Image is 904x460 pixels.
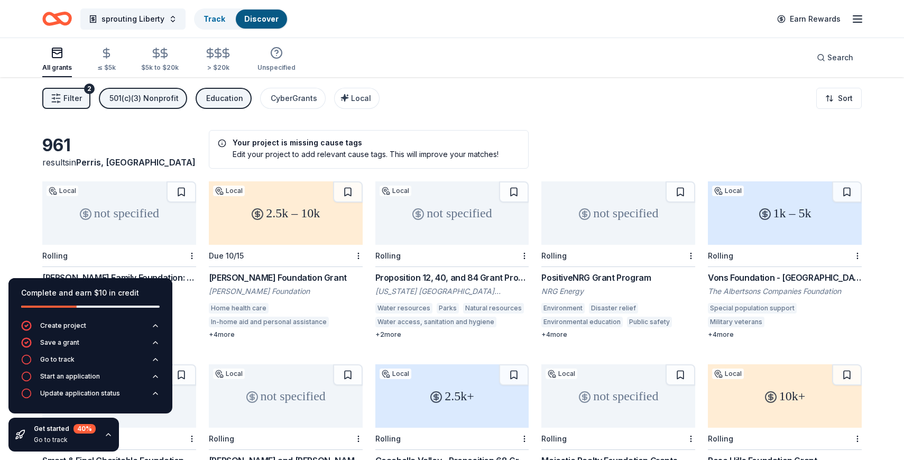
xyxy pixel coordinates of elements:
[109,92,179,105] div: 501(c)(3) Nonprofit
[218,139,520,146] h5: Your project is missing cause tags
[541,181,695,339] a: not specifiedRollingPositiveNRG Grant ProgramNRG EnergyEnvironmentDisaster reliefEnvironmental ed...
[40,321,86,330] div: Create project
[99,88,187,109] button: 501(c)(3) Nonprofit
[196,88,252,109] button: Education
[209,364,363,428] div: not specified
[42,251,68,260] div: Rolling
[209,434,234,443] div: Rolling
[218,149,520,160] div: Edit your project to add relevant cause tags. This will improve your matches!
[541,251,567,260] div: Rolling
[209,330,363,339] div: + 4 more
[42,63,72,72] div: All grants
[21,371,160,388] button: Start an application
[84,84,95,94] div: 2
[42,42,72,77] button: All grants
[375,271,529,284] div: Proposition 12, 40, and 84 Grant Programs
[204,43,232,77] button: > $20k
[380,186,411,196] div: Local
[463,303,524,314] div: Natural resources
[204,63,232,72] div: > $20k
[375,434,401,443] div: Rolling
[209,251,244,260] div: Due 10/15
[69,157,196,168] span: in
[380,369,411,379] div: Local
[257,42,296,77] button: Unspecified
[40,355,75,364] div: Go to track
[42,135,196,156] div: 961
[209,271,363,284] div: [PERSON_NAME] Foundation Grant
[771,10,847,29] a: Earn Rewards
[97,63,116,72] div: ≤ $5k
[63,92,82,105] span: Filter
[712,369,744,379] div: Local
[708,286,862,297] div: The Albertsons Companies Foundation
[708,251,733,260] div: Rolling
[213,186,245,196] div: Local
[21,337,160,354] button: Save a grant
[21,354,160,371] button: Go to track
[271,92,317,105] div: CyberGrants
[21,320,160,337] button: Create project
[257,63,296,72] div: Unspecified
[76,157,196,168] span: Perris, [GEOGRAPHIC_DATA]
[40,338,79,347] div: Save a grant
[141,63,179,72] div: $5k to $20k
[708,317,764,327] div: Military veterans
[21,287,160,299] div: Complete and earn $10 in credit
[42,156,196,169] div: results
[375,303,432,314] div: Water resources
[209,286,363,297] div: [PERSON_NAME] Foundation
[194,8,288,30] button: TrackDiscover
[204,14,225,23] a: Track
[712,186,744,196] div: Local
[260,88,326,109] button: CyberGrants
[827,51,853,64] span: Search
[375,330,529,339] div: + 2 more
[209,303,269,314] div: Home health care
[213,369,245,379] div: Local
[437,303,459,314] div: Parks
[34,424,96,434] div: Get started
[808,47,862,68] button: Search
[209,181,363,245] div: 2.5k – 10k
[97,43,116,77] button: ≤ $5k
[541,330,695,339] div: + 4 more
[206,92,243,105] div: Education
[708,271,862,284] div: Vons Foundation - [GEOGRAPHIC_DATA][US_STATE]
[40,389,120,398] div: Update application status
[541,181,695,245] div: not specified
[541,303,585,314] div: Environment
[708,364,862,428] div: 10k+
[708,303,797,314] div: Special population support
[838,92,853,105] span: Sort
[708,181,862,245] div: 1k – 5k
[42,181,196,245] div: not specified
[334,88,380,109] button: Local
[47,186,78,196] div: Local
[541,434,567,443] div: Rolling
[541,364,695,428] div: not specified
[708,330,862,339] div: + 4 more
[351,94,371,103] span: Local
[42,88,90,109] button: Filter2
[708,181,862,339] a: 1k – 5kLocalRollingVons Foundation - [GEOGRAPHIC_DATA][US_STATE]The Albertsons Companies Foundati...
[627,317,672,327] div: Public safety
[816,88,862,109] button: Sort
[541,286,695,297] div: NRG Energy
[141,43,179,77] button: $5k to $20k
[541,271,695,284] div: PositiveNRG Grant Program
[102,13,164,25] span: sprouting Liberty
[42,6,72,31] a: Home
[589,303,638,314] div: Disaster relief
[80,8,186,30] button: sprouting Liberty
[375,251,401,260] div: Rolling
[21,388,160,405] button: Update application status
[34,436,96,444] div: Go to track
[375,286,529,297] div: [US_STATE] [GEOGRAPHIC_DATA] Conservancy
[209,317,329,327] div: In-home aid and personal assistance
[541,317,623,327] div: Environmental education
[244,14,279,23] a: Discover
[209,181,363,339] a: 2.5k – 10kLocalDue 10/15[PERSON_NAME] Foundation Grant[PERSON_NAME] FoundationHome health careIn-...
[40,372,100,381] div: Start an application
[375,181,529,339] a: not specifiedLocalRollingProposition 12, 40, and 84 Grant Programs[US_STATE] [GEOGRAPHIC_DATA] Co...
